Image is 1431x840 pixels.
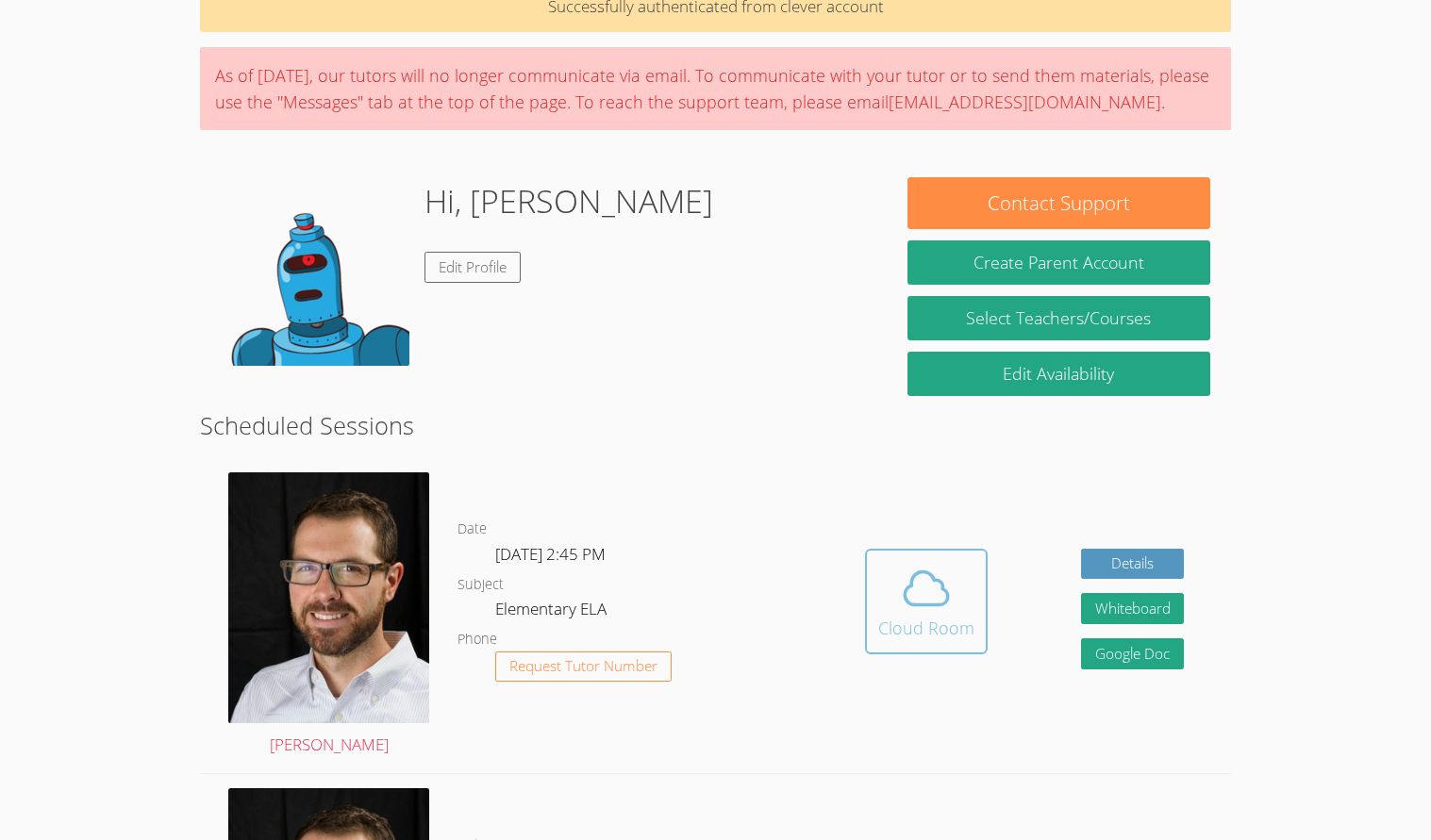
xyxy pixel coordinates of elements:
[424,252,521,283] a: Edit Profile
[458,573,504,597] dt: Subject
[200,407,1230,443] h2: Scheduled Sessions
[509,659,657,673] span: Request Tutor Number
[495,596,610,628] dd: Elementary ELA
[458,628,497,651] dt: Phone
[1081,549,1185,580] a: Details
[1081,593,1185,624] button: Whiteboard
[200,47,1230,130] div: As of [DATE], our tutors will no longer communicate via email. To communicate with your tutor or ...
[228,472,429,759] a: [PERSON_NAME]
[865,549,988,654] button: Cloud Room
[495,543,606,565] span: [DATE] 2:45 PM
[495,651,672,683] button: Request Tutor Number
[907,296,1209,340] a: Select Teachers/Courses
[907,352,1209,396] a: Edit Availability
[228,472,429,723] img: avatar.png
[907,240,1209,285] button: Create Parent Account
[221,177,409,366] img: default.png
[424,177,713,225] h1: Hi, [PERSON_NAME]
[878,615,974,641] div: Cloud Room
[1081,638,1185,669] a: Google Doc
[907,177,1209,229] button: Contact Support
[458,518,487,541] dt: Date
